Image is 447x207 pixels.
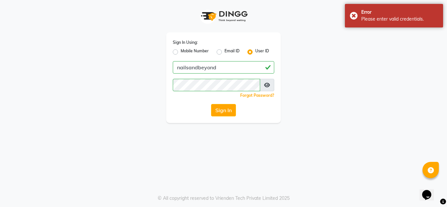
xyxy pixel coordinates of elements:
[224,48,240,56] label: Email ID
[173,79,260,91] input: Username
[361,16,438,23] div: Please enter valid credentials.
[181,48,209,56] label: Mobile Number
[173,40,198,45] label: Sign In Using:
[173,61,274,74] input: Username
[420,181,440,200] iframe: chat widget
[361,9,438,16] div: Error
[197,7,250,26] img: logo1.svg
[211,104,236,116] button: Sign In
[255,48,269,56] label: User ID
[240,93,274,98] a: Forgot Password?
